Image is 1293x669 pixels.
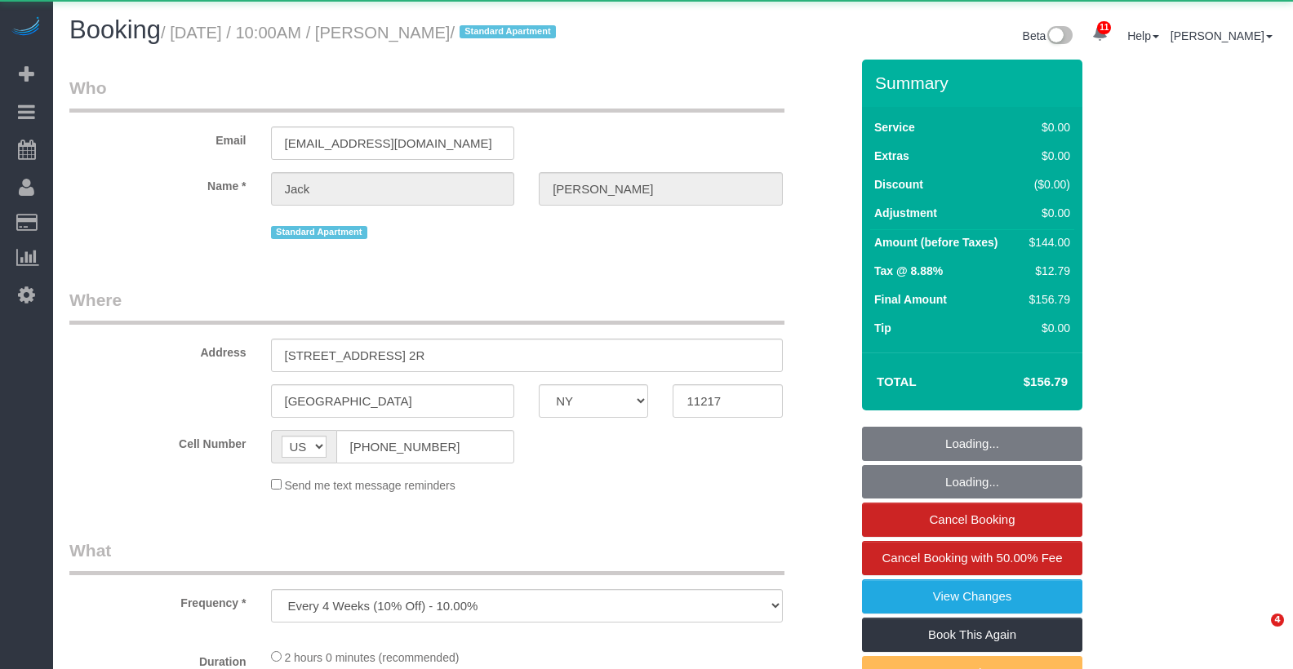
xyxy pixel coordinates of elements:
span: Send me text message reminders [284,479,455,492]
input: Cell Number [336,430,515,463]
label: Email [57,126,259,148]
label: Name * [57,172,259,194]
span: Standard Apartment [271,226,368,239]
span: 11 [1097,21,1111,34]
a: Beta [1023,29,1073,42]
input: Email [271,126,515,160]
small: / [DATE] / 10:00AM / [PERSON_NAME] [161,24,561,42]
span: Booking [69,16,161,44]
label: Tip [874,320,891,336]
input: First Name [271,172,515,206]
a: Cancel Booking [862,503,1082,537]
label: Discount [874,176,923,193]
img: New interface [1046,26,1073,47]
label: Address [57,339,259,361]
div: $12.79 [1023,263,1070,279]
label: Tax @ 8.88% [874,263,943,279]
div: $0.00 [1023,205,1070,221]
a: [PERSON_NAME] [1171,29,1273,42]
div: $0.00 [1023,119,1070,135]
input: Last Name [539,172,783,206]
h3: Summary [875,73,1074,92]
a: Cancel Booking with 50.00% Fee [862,541,1082,575]
label: Extras [874,148,909,164]
img: Automaid Logo [10,16,42,39]
legend: Where [69,288,784,325]
a: Help [1127,29,1159,42]
legend: Who [69,76,784,113]
label: Cell Number [57,430,259,452]
div: ($0.00) [1023,176,1070,193]
a: View Changes [862,579,1082,614]
span: 2 hours 0 minutes (recommended) [284,651,459,664]
span: / [450,24,561,42]
div: $156.79 [1023,291,1070,308]
div: $144.00 [1023,234,1070,250]
input: City [271,384,515,418]
a: Book This Again [862,618,1082,652]
div: $0.00 [1023,148,1070,164]
h4: $156.79 [975,375,1068,389]
span: Cancel Booking with 50.00% Fee [882,551,1063,565]
span: 4 [1271,614,1284,627]
label: Adjustment [874,205,937,221]
input: Zip Code [673,384,782,418]
label: Final Amount [874,291,947,308]
strong: Total [877,374,917,388]
legend: What [69,538,784,575]
label: Service [874,119,915,135]
a: 11 [1084,16,1116,52]
span: Standard Apartment [460,25,557,38]
label: Amount (before Taxes) [874,234,998,250]
div: $0.00 [1023,320,1070,336]
label: Frequency * [57,589,259,611]
iframe: Intercom live chat [1237,614,1277,653]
